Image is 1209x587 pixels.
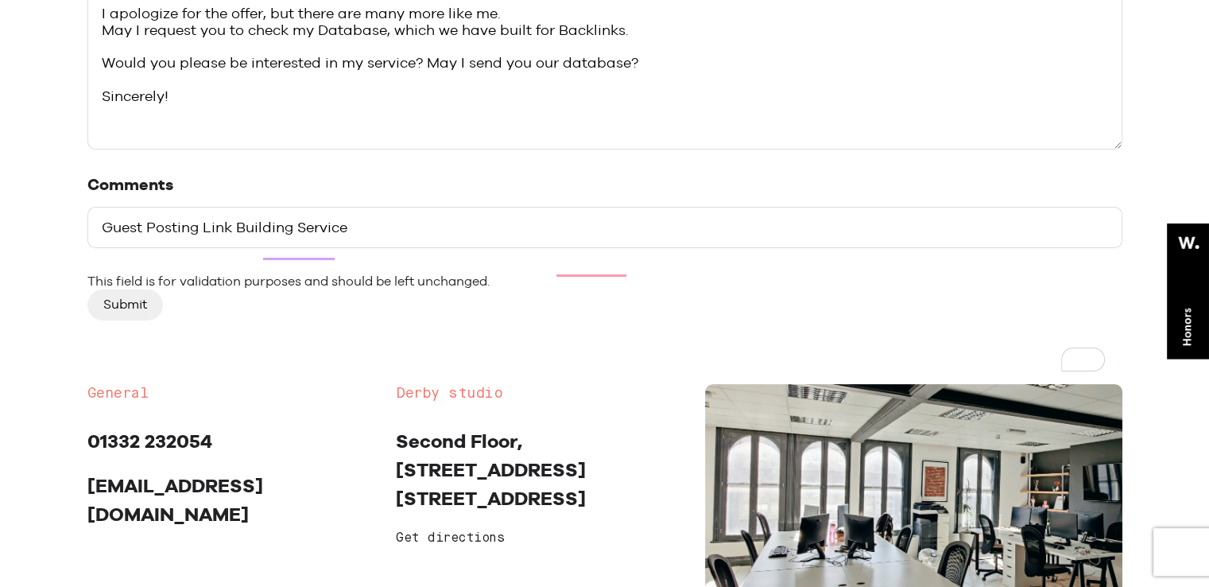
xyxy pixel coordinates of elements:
label: Comments [87,175,1122,195]
div: This field is for validation purposes and should be left unchanged. [87,274,1122,290]
a: [EMAIL_ADDRESS][DOMAIN_NAME] [87,474,263,526]
a: 01332 232054 [87,430,212,453]
input: Submit [87,290,163,320]
h2: General [87,384,373,403]
a: Get directions [396,532,504,545]
p: Second Floor, [STREET_ADDRESS] [STREET_ADDRESS] [396,427,681,513]
h2: Derby studio [396,384,681,403]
